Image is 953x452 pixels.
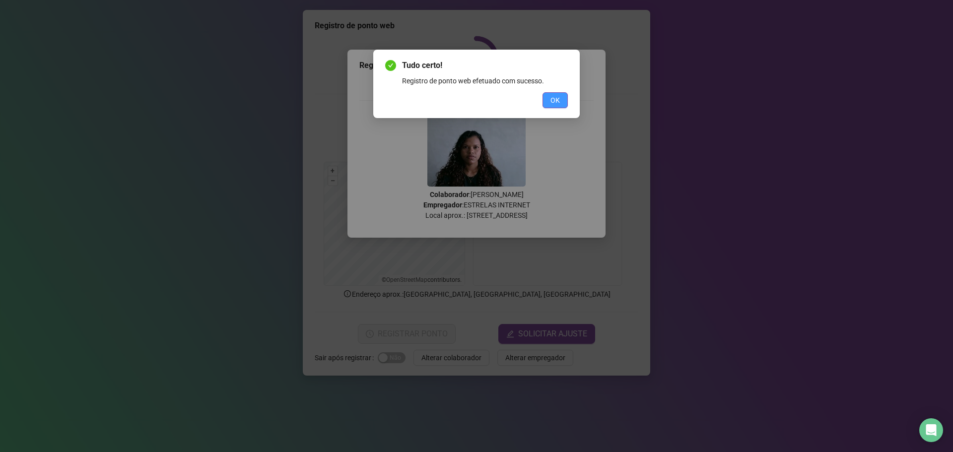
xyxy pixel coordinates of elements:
span: Tudo certo! [402,60,568,71]
div: Open Intercom Messenger [919,418,943,442]
span: OK [550,95,560,106]
div: Registro de ponto web efetuado com sucesso. [402,75,568,86]
button: OK [543,92,568,108]
span: check-circle [385,60,396,71]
